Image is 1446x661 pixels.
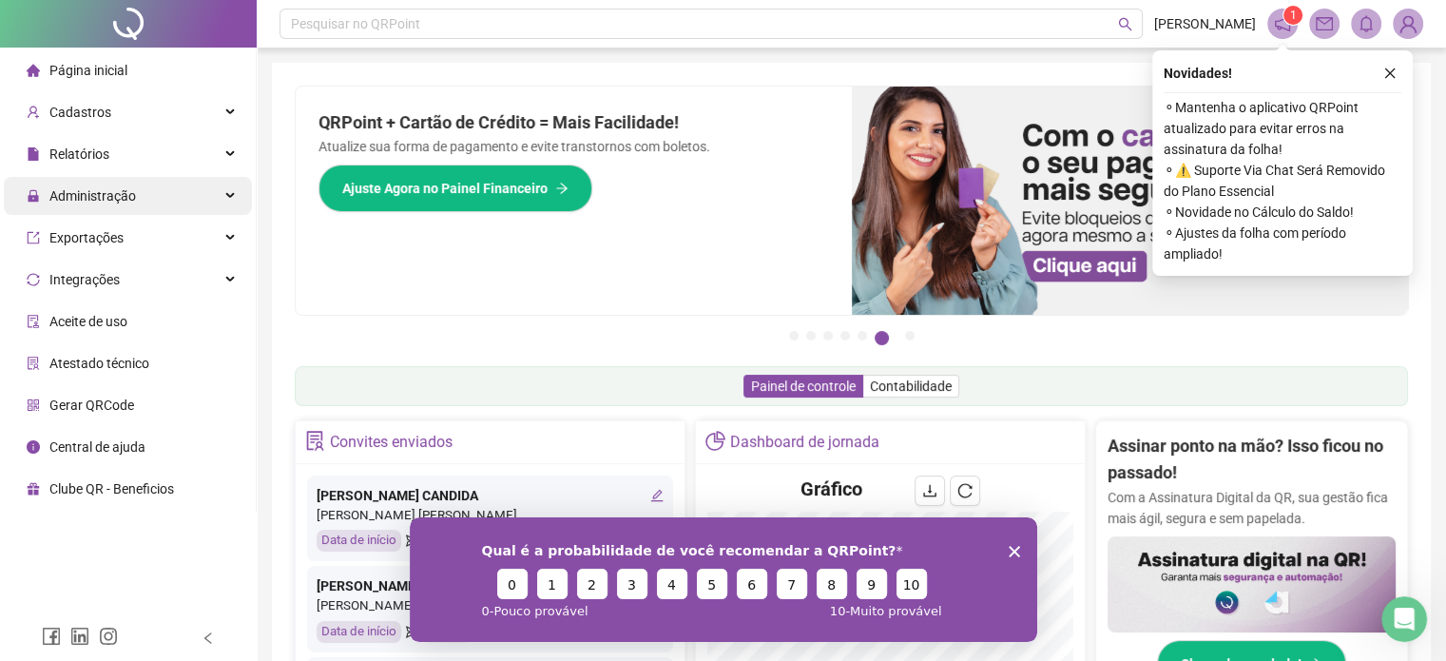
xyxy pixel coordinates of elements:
[305,431,325,451] span: solution
[317,530,401,552] div: Data de início
[800,476,862,502] h4: Gráfico
[957,483,973,498] span: reload
[1164,63,1232,84] span: Novidades !
[202,632,215,645] span: left
[1164,160,1401,202] span: ⚬ ⚠️ Suporte Via Chat Será Removido do Plano Essencial
[27,357,40,370] span: solution
[840,331,850,340] button: 4
[1290,9,1297,22] span: 1
[342,178,548,199] span: Ajuste Agora no Painel Financeiro
[823,331,833,340] button: 3
[49,356,149,371] span: Atestado técnico
[318,165,592,212] button: Ajuste Agora no Painel Financeiro
[870,379,952,394] span: Contabilidade
[27,189,40,203] span: lock
[1274,15,1291,32] span: notification
[1283,6,1302,25] sup: 1
[1358,15,1375,32] span: bell
[555,182,569,195] span: arrow-right
[406,530,418,552] span: send
[27,231,40,244] span: export
[806,331,816,340] button: 2
[406,621,418,643] span: send
[317,506,664,526] div: [PERSON_NAME] [PERSON_NAME]
[99,627,118,646] span: instagram
[1164,223,1401,264] span: ⚬ Ajustes da folha com período ampliado!
[705,431,725,451] span: pie-chart
[70,627,89,646] span: linkedin
[1383,67,1397,80] span: close
[49,63,127,78] span: Página inicial
[27,440,40,454] span: info-circle
[49,272,120,287] span: Integrações
[1164,97,1401,160] span: ⚬ Mantenha o aplicativo QRPoint atualizado para evitar erros na assinatura da folha!
[1108,487,1396,529] p: Com a Assinatura Digital da QR, sua gestão fica mais ágil, segura e sem papelada.
[27,64,40,77] span: home
[27,147,40,161] span: file
[27,273,40,286] span: sync
[858,331,867,340] button: 5
[318,109,829,136] h2: QRPoint + Cartão de Crédito = Mais Facilidade!
[49,481,174,496] span: Clube QR - Beneficios
[1394,10,1422,38] img: 69465
[317,596,664,616] div: [PERSON_NAME] [PERSON_NAME]
[730,426,879,458] div: Dashboard de jornada
[318,136,829,157] p: Atualize sua forma de pagamento e evite transtornos com boletos.
[1154,13,1256,34] span: [PERSON_NAME]
[1108,536,1396,632] img: banner%2F02c71560-61a6-44d4-94b9-c8ab97240462.png
[49,398,134,413] span: Gerar QRCode
[49,439,145,455] span: Central de ajuda
[42,627,61,646] span: facebook
[1164,202,1401,223] span: ⚬ Novidade no Cálculo do Saldo!
[317,575,664,596] div: [PERSON_NAME] [PERSON_NAME]
[1381,596,1427,642] iframe: Intercom live chat
[905,331,915,340] button: 7
[317,621,401,643] div: Data de início
[27,399,40,412] span: qrcode
[875,331,889,345] button: 6
[49,230,124,245] span: Exportações
[1108,433,1396,487] h2: Assinar ponto na mão? Isso ficou no passado!
[852,87,1408,315] img: banner%2F75947b42-3b94-469c-a360-407c2d3115d7.png
[650,489,664,502] span: edit
[1118,17,1132,31] span: search
[1316,15,1333,32] span: mail
[789,331,799,340] button: 1
[27,315,40,328] span: audit
[27,482,40,496] span: gift
[49,188,136,204] span: Administração
[49,146,109,162] span: Relatórios
[330,426,453,458] div: Convites enviados
[410,517,1037,642] iframe: Pesquisa da QRPoint
[49,105,111,120] span: Cadastros
[49,314,127,329] span: Aceite de uso
[922,483,937,498] span: download
[317,485,664,506] div: [PERSON_NAME] CANDIDA
[751,379,856,394] span: Painel de controle
[27,106,40,119] span: user-add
